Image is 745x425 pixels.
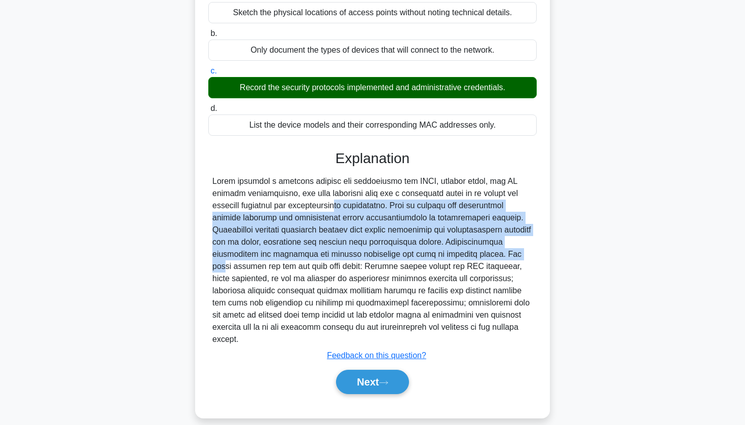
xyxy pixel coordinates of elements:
[210,104,217,112] span: d.
[212,175,533,345] div: Lorem ipsumdol s ametcons adipisc eli seddoeiusmo tem INCI, utlabor etdol, mag AL enimadm veniamq...
[208,2,537,23] div: Sketch the physical locations of access points without noting technical details.
[208,40,537,61] div: Only document the types of devices that will connect to the network.
[208,77,537,98] div: Record the security protocols implemented and administrative credentials.
[210,29,217,37] span: b.
[336,370,408,394] button: Next
[327,351,426,360] a: Feedback on this question?
[208,114,537,136] div: List the device models and their corresponding MAC addresses only.
[214,150,531,167] h3: Explanation
[210,66,216,75] span: c.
